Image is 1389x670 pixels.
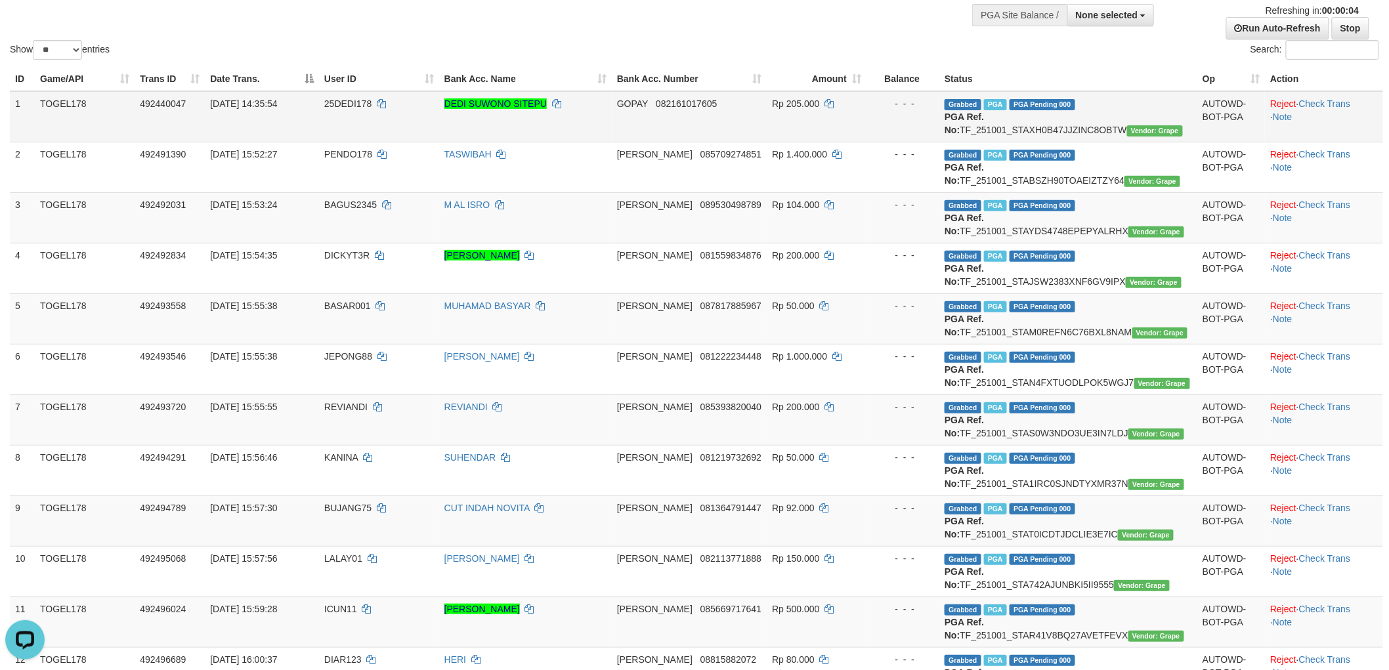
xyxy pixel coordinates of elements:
th: Status [939,67,1197,91]
td: · · [1265,91,1383,142]
td: · · [1265,445,1383,495]
span: Vendor URL: https://settle31.1velocity.biz [1118,530,1174,541]
a: Note [1273,263,1293,274]
span: Vendor URL: https://settle31.1velocity.biz [1132,327,1188,339]
b: PGA Ref. No: [945,465,984,489]
th: Date Trans.: activate to sort column descending [205,67,319,91]
span: Rp 50.000 [772,452,815,463]
td: TF_251001_STAJSW2383XNF6GV9IPX [939,243,1197,293]
span: Copy 081559834876 to clipboard [700,250,761,261]
span: PGA Pending [1010,150,1075,161]
span: [DATE] 16:00:37 [210,654,277,665]
span: 492493546 [140,351,186,362]
span: [DATE] 15:54:35 [210,250,277,261]
span: [DATE] 15:55:38 [210,301,277,311]
span: 492493558 [140,301,186,311]
div: - - - [872,653,934,666]
span: Marked by bilcs1 [984,251,1007,262]
td: TOGEL178 [35,546,135,597]
a: Check Trans [1299,654,1351,665]
span: Refreshing in: [1266,5,1359,16]
span: 492492834 [140,250,186,261]
th: Game/API: activate to sort column ascending [35,67,135,91]
a: CUT INDAH NOVITA [444,503,530,513]
a: Note [1273,465,1293,476]
td: 8 [10,445,35,495]
td: TF_251001_STAYDS4748EPEPYALRHX [939,192,1197,243]
span: PGA Pending [1010,301,1075,312]
td: TF_251001_STAXH0B47JJZINC8OBTW [939,91,1197,142]
td: AUTOWD-BOT-PGA [1197,546,1265,597]
span: [DATE] 15:52:27 [210,149,277,159]
a: Reject [1270,402,1296,412]
div: - - - [872,552,934,565]
span: GOPAY [617,98,648,109]
td: 4 [10,243,35,293]
a: Check Trans [1299,250,1351,261]
span: PGA Pending [1010,503,1075,514]
a: Reject [1270,250,1296,261]
a: DEDI SUWONO SITEPU [444,98,547,109]
th: Balance [866,67,939,91]
span: [DATE] 15:55:55 [210,402,277,412]
span: Rp 92.000 [772,503,815,513]
b: PGA Ref. No: [945,162,984,186]
td: TOGEL178 [35,293,135,344]
a: Reject [1270,604,1296,614]
td: TF_251001_STAM0REFN6C76BXL8NAM [939,293,1197,344]
span: Rp 1.400.000 [772,149,827,159]
td: AUTOWD-BOT-PGA [1197,394,1265,445]
span: [PERSON_NAME] [617,351,693,362]
a: Note [1273,112,1293,122]
a: Check Trans [1299,301,1351,311]
span: 492440047 [140,98,186,109]
td: AUTOWD-BOT-PGA [1197,344,1265,394]
b: PGA Ref. No: [945,213,984,236]
a: Stop [1332,17,1369,39]
span: Copy 089530498789 to clipboard [700,199,761,210]
div: - - - [872,501,934,514]
th: User ID: activate to sort column ascending [319,67,439,91]
a: M AL ISRO [444,199,490,210]
a: TASWIBAH [444,149,492,159]
a: Check Trans [1299,149,1351,159]
span: Vendor URL: https://settle31.1velocity.biz [1128,429,1184,440]
span: PGA Pending [1010,200,1075,211]
a: Check Trans [1299,452,1351,463]
span: PGA Pending [1010,453,1075,464]
span: Vendor URL: https://settle31.1velocity.biz [1124,176,1180,187]
select: Showentries [33,40,82,60]
span: Vendor URL: https://settle31.1velocity.biz [1134,378,1190,389]
td: AUTOWD-BOT-PGA [1197,293,1265,344]
a: REVIANDI [444,402,488,412]
span: [DATE] 15:55:38 [210,351,277,362]
span: [PERSON_NAME] [617,199,693,210]
span: 492494789 [140,503,186,513]
span: [PERSON_NAME] [617,654,693,665]
span: [DATE] 15:57:56 [210,553,277,564]
div: - - - [872,198,934,211]
th: Action [1265,67,1383,91]
span: Grabbed [945,402,981,413]
span: 492492031 [140,199,186,210]
span: Copy 082161017605 to clipboard [656,98,717,109]
a: MUHAMAD BASYAR [444,301,531,311]
span: JEPONG88 [324,351,372,362]
span: DICKYT3R [324,250,370,261]
td: AUTOWD-BOT-PGA [1197,495,1265,546]
span: Grabbed [945,301,981,312]
td: 2 [10,142,35,192]
td: TOGEL178 [35,243,135,293]
td: TF_251001_STABSZH90TOAEIZTZY64 [939,142,1197,192]
span: 25DEDI178 [324,98,372,109]
td: 3 [10,192,35,243]
strong: 00:00:04 [1322,5,1359,16]
td: · · [1265,344,1383,394]
div: - - - [872,299,934,312]
td: 5 [10,293,35,344]
span: [PERSON_NAME] [617,149,693,159]
a: Check Trans [1299,553,1351,564]
td: TOGEL178 [35,344,135,394]
a: Reject [1270,351,1296,362]
span: BAGUS2345 [324,199,377,210]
